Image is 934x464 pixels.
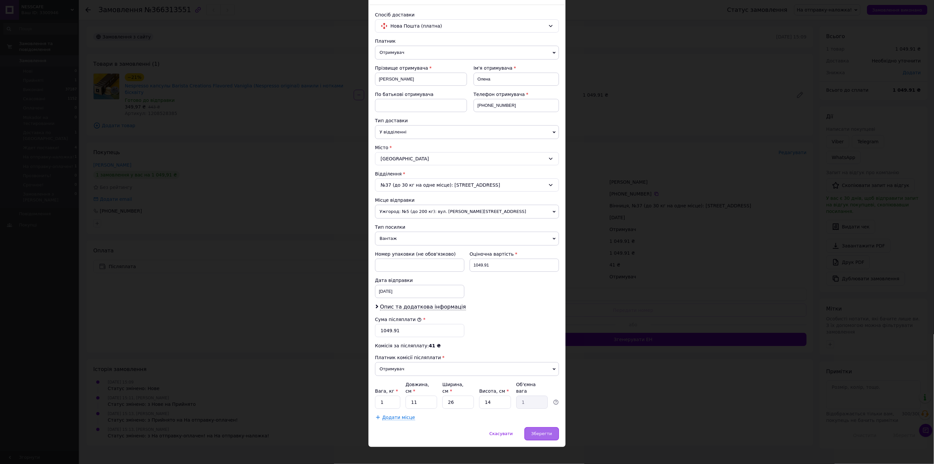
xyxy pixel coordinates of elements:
[375,65,428,71] span: Прізвище отримувача
[375,118,408,123] span: Тип доставки
[375,144,559,151] div: Місто
[375,224,405,230] span: Тип посилки
[390,22,545,30] span: Нова Пошта (платна)
[474,65,513,71] span: Ім'я отримувача
[375,38,396,44] span: Платник
[375,317,422,322] label: Сума післяплати
[474,92,525,97] span: Телефон отримувача
[375,92,434,97] span: По батькові отримувача
[375,277,464,284] div: Дата відправки
[375,197,415,203] span: Місце відправки
[375,178,559,192] div: №37 (до 30 кг на одне місце): [STREET_ADDRESS]
[479,388,509,394] label: Висота, см
[375,232,559,245] span: Вантаж
[375,251,464,257] div: Номер упаковки (не обов'язково)
[375,46,559,59] span: Отримувач
[375,388,398,394] label: Вага, кг
[375,205,559,219] span: Ужгород: №5 (до 200 кг): вул. [PERSON_NAME][STREET_ADDRESS]
[375,152,559,165] div: [GEOGRAPHIC_DATA]
[375,12,559,18] div: Спосіб доставки
[489,431,513,436] span: Скасувати
[429,343,441,348] span: 41 ₴
[375,125,559,139] span: У відділенні
[470,251,559,257] div: Оціночна вартість
[375,355,441,360] span: Платник комісії післяплати
[516,381,548,394] div: Об'ємна вага
[375,342,559,349] div: Комісія за післяплату:
[382,415,415,420] span: Додати місце
[375,171,559,177] div: Відділення
[474,99,559,112] input: +380
[442,382,463,394] label: Ширина, см
[380,304,466,310] span: Опис та додаткова інформація
[406,382,429,394] label: Довжина, см
[375,362,559,376] span: Отримувач
[531,431,552,436] span: Зберегти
